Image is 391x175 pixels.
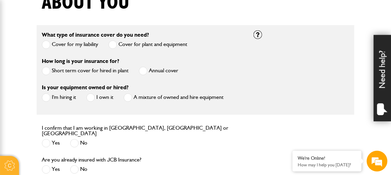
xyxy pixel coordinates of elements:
label: I confirm that I am working in [GEOGRAPHIC_DATA], [GEOGRAPHIC_DATA] or [GEOGRAPHIC_DATA] [42,125,243,136]
input: Enter your email address [9,84,126,100]
label: No [70,139,87,148]
label: I own it [86,93,113,102]
label: Yes [42,139,60,148]
label: Is your equipment owned or hired? [42,85,128,90]
textarea: Type your message and hit 'Enter' [9,125,126,149]
input: Enter your last name [9,64,126,79]
input: Enter your phone number [9,105,126,120]
label: What type of insurance cover do you need? [42,32,149,38]
div: We're Online! [298,155,356,161]
label: Annual cover [139,67,178,75]
label: I'm hiring it [42,93,76,102]
label: Yes [42,165,60,174]
p: How may I help you today? [298,162,356,167]
label: Cover for my liability [42,40,98,49]
img: d_20077148190_company_1631870298795_20077148190 [12,38,29,48]
label: Cover for plant and equipment [108,40,187,49]
label: Are you already insured with JCB Insurance? [42,157,141,163]
label: Short term cover for hired in plant [42,67,128,75]
div: Need help? [374,35,391,121]
label: No [70,165,87,174]
label: How long is your insurance for? [42,58,119,64]
div: Chat with us now [36,39,116,48]
label: A mixture of owned and hire equipment [124,93,223,102]
div: Minimize live chat window [113,3,130,20]
em: Start Chat [94,132,125,142]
